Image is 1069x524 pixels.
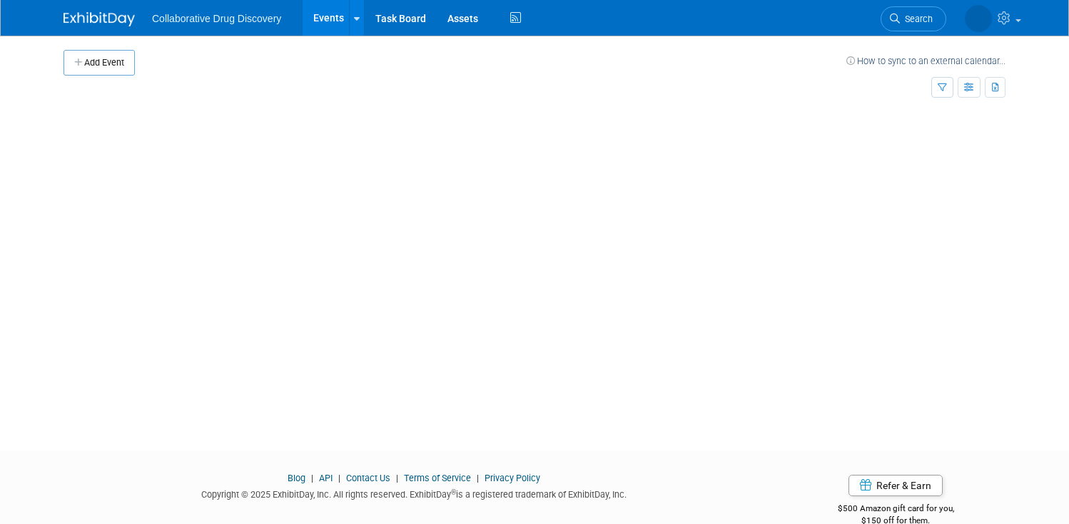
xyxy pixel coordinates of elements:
[64,485,765,501] div: Copyright © 2025 ExhibitDay, Inc. All rights reserved. ExhibitDay is a registered trademark of Ex...
[152,13,281,24] span: Collaborative Drug Discovery
[319,473,333,483] a: API
[346,473,390,483] a: Contact Us
[392,473,402,483] span: |
[64,12,135,26] img: ExhibitDay
[965,5,992,32] img: Lauren Kossy
[848,475,943,496] a: Refer & Earn
[485,473,540,483] a: Privacy Policy
[881,6,946,31] a: Search
[473,473,482,483] span: |
[404,473,471,483] a: Terms of Service
[64,50,135,76] button: Add Event
[846,56,1005,66] a: How to sync to an external calendar...
[335,473,344,483] span: |
[451,488,456,496] sup: ®
[900,14,933,24] span: Search
[288,473,305,483] a: Blog
[308,473,317,483] span: |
